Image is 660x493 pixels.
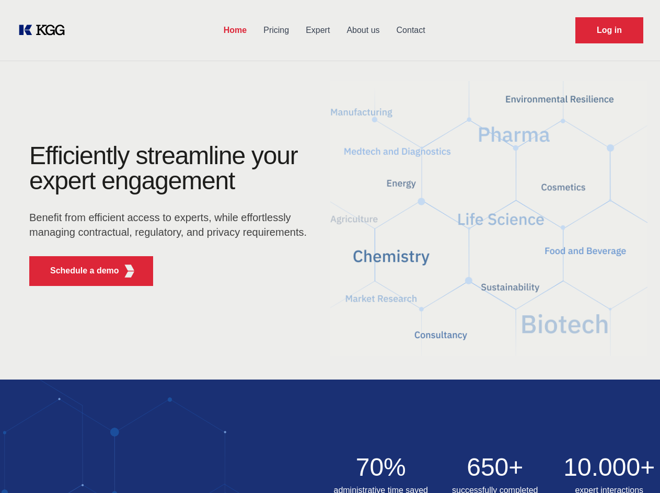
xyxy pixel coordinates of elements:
a: Request Demo [575,17,643,43]
a: Pricing [255,17,297,44]
p: Benefit from efficient access to experts, while effortlessly managing contractual, regulatory, an... [29,210,314,239]
button: Schedule a demoKGG Fifth Element RED [29,256,153,286]
h2: 70% [330,455,432,480]
img: KGG Fifth Element RED [330,68,648,369]
h1: Efficiently streamline your expert engagement [29,143,314,193]
p: Schedule a demo [50,265,119,277]
a: Contact [388,17,434,44]
a: About us [338,17,388,44]
img: KGG Fifth Element RED [123,265,136,278]
h2: 650+ [444,455,546,480]
a: Expert [297,17,338,44]
a: KOL Knowledge Platform: Talk to Key External Experts (KEE) [17,22,73,39]
a: Home [215,17,255,44]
